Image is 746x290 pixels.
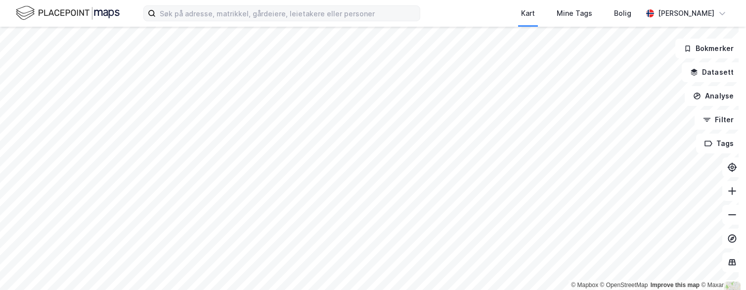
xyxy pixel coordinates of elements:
[16,4,120,22] img: logo.f888ab2527a4732fd821a326f86c7f29.svg
[614,7,631,19] div: Bolig
[156,6,420,21] input: Søk på adresse, matrikkel, gårdeiere, leietakere eller personer
[697,242,746,290] iframe: Chat Widget
[658,7,714,19] div: [PERSON_NAME]
[521,7,535,19] div: Kart
[557,7,592,19] div: Mine Tags
[697,242,746,290] div: Kontrollprogram for chat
